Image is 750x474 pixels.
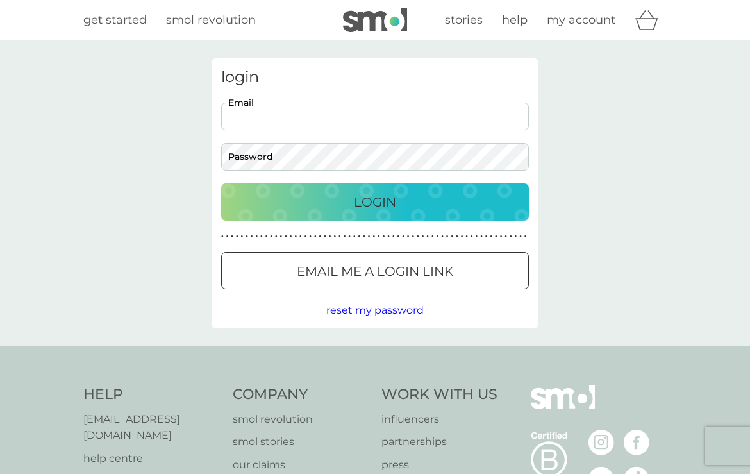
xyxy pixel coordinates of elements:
p: ● [275,233,278,240]
img: visit the smol Instagram page [588,430,614,455]
p: Email me a login link [297,261,453,282]
p: ● [255,233,258,240]
p: ● [412,233,414,240]
p: ● [392,233,395,240]
a: press [381,457,497,473]
p: ● [299,233,302,240]
p: ● [510,233,512,240]
span: stories [445,13,483,27]
a: smol stories [233,434,369,450]
p: ● [348,233,351,240]
h4: Work With Us [381,385,497,405]
a: partnerships [381,434,497,450]
h4: Help [83,385,220,405]
p: ● [480,233,483,240]
p: ● [407,233,410,240]
p: ● [285,233,287,240]
p: ● [319,233,322,240]
p: ● [461,233,463,240]
p: ● [270,233,272,240]
p: ● [231,233,233,240]
p: ● [397,233,400,240]
p: ● [485,233,488,240]
p: ● [338,233,341,240]
p: ● [519,233,522,240]
p: [EMAIL_ADDRESS][DOMAIN_NAME] [83,411,220,444]
p: ● [383,233,385,240]
p: ● [241,233,244,240]
span: get started [83,13,147,27]
p: ● [476,233,478,240]
p: ● [304,233,307,240]
p: ● [221,233,224,240]
p: ● [465,233,468,240]
img: smol [531,385,595,428]
a: smol revolution [166,11,256,30]
p: ● [260,233,263,240]
p: ● [446,233,449,240]
a: our claims [233,457,369,473]
p: ● [368,233,371,240]
h4: Company [233,385,369,405]
p: ● [387,233,390,240]
p: ● [372,233,375,240]
p: ● [363,233,365,240]
button: reset my password [326,302,424,319]
p: ● [226,233,229,240]
span: reset my password [326,304,424,316]
p: ● [344,233,346,240]
a: smol revolution [233,411,369,428]
p: ● [294,233,297,240]
p: ● [500,233,503,240]
button: Email me a login link [221,252,529,289]
p: ● [324,233,326,240]
p: ● [437,233,439,240]
h3: login [221,68,529,87]
img: visit the smol Facebook page [624,430,649,455]
p: ● [504,233,507,240]
button: Login [221,183,529,221]
p: ● [378,233,380,240]
p: ● [358,233,361,240]
span: my account [547,13,615,27]
p: ● [280,233,283,240]
a: my account [547,11,615,30]
p: ● [515,233,517,240]
p: ● [333,233,336,240]
p: ● [456,233,458,240]
p: ● [495,233,497,240]
img: smol [343,8,407,32]
p: ● [402,233,404,240]
p: ● [422,233,424,240]
a: get started [83,11,147,30]
p: ● [329,233,331,240]
p: ● [353,233,356,240]
p: ● [451,233,453,240]
p: ● [246,233,248,240]
a: help [502,11,528,30]
a: help centre [83,450,220,467]
p: ● [490,233,492,240]
a: influencers [381,411,497,428]
p: ● [290,233,292,240]
span: help [502,13,528,27]
p: ● [251,233,253,240]
p: ● [471,233,473,240]
div: basket [635,7,667,33]
p: ● [441,233,444,240]
p: ● [431,233,434,240]
p: ● [524,233,527,240]
p: ● [426,233,429,240]
p: ● [265,233,268,240]
p: ● [309,233,312,240]
a: stories [445,11,483,30]
p: ● [314,233,317,240]
p: ● [236,233,238,240]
